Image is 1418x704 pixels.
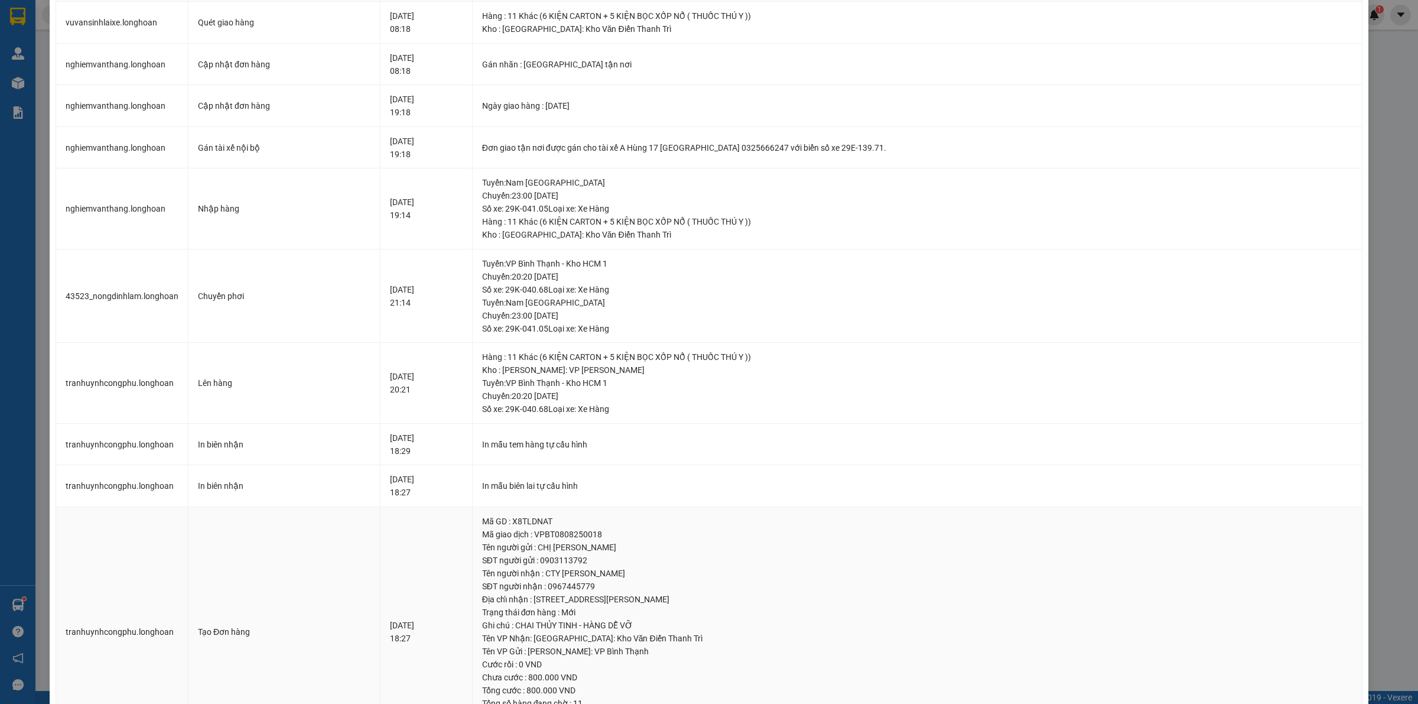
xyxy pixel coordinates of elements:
div: Quét giao hàng [198,16,370,29]
strong: (Công Ty TNHH Chuyển Phát Nhanh Bảo An - MST: 0109597835) [24,33,252,42]
td: tranhuynhcongphu.longhoan [56,465,188,507]
div: Hàng : 11 Khác (6 KIỆN CARTON + 5 KIỆN BỌC XỐP NỔ ( THUỐC THÚ Y )) [482,351,1352,364]
td: 43523_nongdinhlam.longhoan [56,249,188,343]
td: nghiemvanthang.longhoan [56,168,188,249]
div: [DATE] 19:14 [390,196,462,222]
div: Kho : [GEOGRAPHIC_DATA]: Kho Văn Điển Thanh Trì [482,22,1352,35]
div: Địa chỉ nhận : [STREET_ADDRESS][PERSON_NAME] [482,593,1352,606]
div: Hàng : 11 Khác (6 KIỆN CARTON + 5 KIỆN BỌC XỐP NỔ ( THUỐC THÚ Y )) [482,215,1352,228]
span: [PHONE_NUMBER] (7h - 21h) [66,46,268,91]
div: Tuyến : VP Bình Thạnh - Kho HCM 1 Chuyến: 20:20 [DATE] Số xe: 29K-040.68 Loại xe: Xe Hàng [482,257,1352,296]
div: Gán nhãn : [GEOGRAPHIC_DATA] tận nơi [482,58,1352,71]
div: In mẫu biên lai tự cấu hình [482,479,1352,492]
div: Gán tài xế nội bộ [198,141,370,154]
td: nghiemvanthang.longhoan [56,127,188,169]
td: nghiemvanthang.longhoan [56,44,188,86]
div: Tuyến : Nam [GEOGRAPHIC_DATA] Chuyến: 23:00 [DATE] Số xe: 29K-041.05 Loại xe: Xe Hàng [482,296,1352,335]
div: In biên nhận [198,479,370,492]
div: Ghi chú : CHAI THỦY TINH - HÀNG DỄ VỠ [482,619,1352,632]
div: Cập nhật đơn hàng [198,99,370,112]
div: Tên VP Gửi : [PERSON_NAME]: VP Bình Thạnh [482,645,1352,658]
td: tranhuynhcongphu.longhoan [56,424,188,466]
div: Cập nhật đơn hàng [198,58,370,71]
strong: BIÊN NHẬN VẬN CHUYỂN BẢO AN EXPRESS [27,17,249,30]
span: CSKH: [12,46,268,91]
div: Mã giao dịch : VPBT0808250018 [482,528,1352,541]
div: In mẫu tem hàng tự cấu hình [482,438,1352,451]
div: Tên người gửi : CHỊ [PERSON_NAME] [482,541,1352,554]
td: tranhuynhcongphu.longhoan [56,343,188,424]
div: Chưa cước : 800.000 VND [482,671,1352,684]
div: [DATE] 20:21 [390,370,462,396]
div: [DATE] 19:18 [390,135,462,161]
div: Ngày giao hàng : [DATE] [482,99,1352,112]
div: Trạng thái đơn hàng : Mới [482,606,1352,619]
div: [DATE] 18:29 [390,432,462,458]
div: Chuyển phơi [198,290,370,303]
div: Nhập hàng [198,202,370,215]
div: Tuyến : VP Bình Thạnh - Kho HCM 1 Chuyến: 20:20 [DATE] Số xe: 29K-040.68 Loại xe: Xe Hàng [482,377,1352,416]
div: Tên người nhận : CTY [PERSON_NAME] [482,567,1352,580]
div: Tuyến : Nam [GEOGRAPHIC_DATA] Chuyến: 23:00 [DATE] Số xe: 29K-041.05 Loại xe: Xe Hàng [482,176,1352,215]
div: Kho : [PERSON_NAME]: VP [PERSON_NAME] [482,364,1352,377]
div: Mã GD : X8TLDNAT [482,515,1352,528]
div: Tạo Đơn hàng [198,625,370,638]
td: vuvansinhlaixe.longhoan [56,2,188,44]
div: Hàng : 11 Khác (6 KIỆN CARTON + 5 KIỆN BỌC XỐP NỔ ( THUỐC THÚ Y )) [482,9,1352,22]
div: [DATE] 08:18 [390,51,462,77]
div: [DATE] 18:27 [390,473,462,499]
div: SĐT người nhận : 0967445779 [482,580,1352,593]
td: nghiemvanthang.longhoan [56,85,188,127]
div: Đơn giao tận nơi được gán cho tài xế A Hùng 17 [GEOGRAPHIC_DATA] 0325666247 với biển số xe 29E-13... [482,141,1352,154]
div: [DATE] 08:18 [390,9,462,35]
div: [DATE] 19:18 [390,93,462,119]
div: [DATE] 21:14 [390,283,462,309]
div: SĐT người gửi : 0903113792 [482,554,1352,567]
div: Kho : [GEOGRAPHIC_DATA]: Kho Văn Điển Thanh Trì [482,228,1352,241]
div: Lên hàng [198,377,370,390]
div: Tên VP Nhận: [GEOGRAPHIC_DATA]: Kho Văn Điển Thanh Trì [482,632,1352,645]
div: In biên nhận [198,438,370,451]
div: Tổng cước : 800.000 VND [482,684,1352,697]
div: [DATE] 18:27 [390,619,462,645]
div: Cước rồi : 0 VND [482,658,1352,671]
